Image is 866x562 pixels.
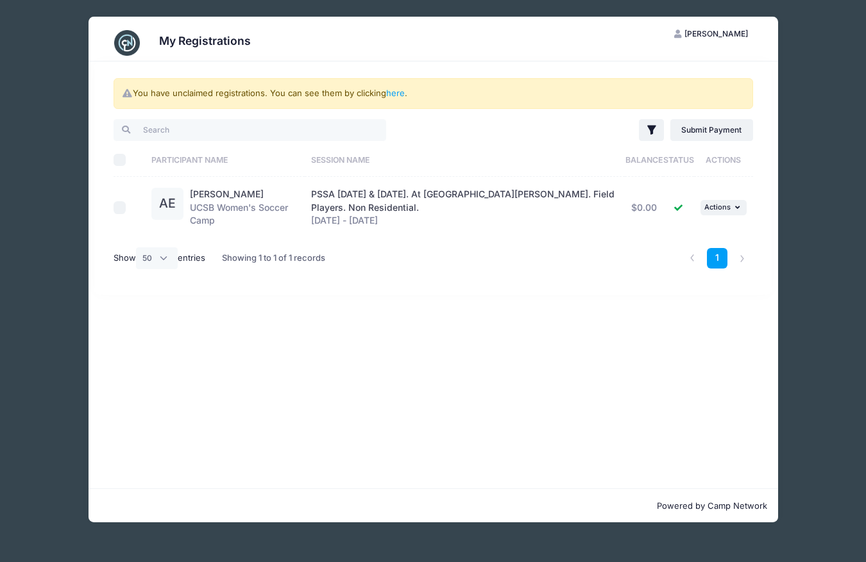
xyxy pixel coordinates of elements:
[663,23,760,45] button: [PERSON_NAME]
[704,202,731,211] span: Actions
[190,188,264,199] a: [PERSON_NAME]
[663,143,694,177] th: Status: activate to sort column ascending
[114,143,146,177] th: Select All
[99,500,768,513] p: Powered by Camp Network
[114,119,386,141] input: Search
[151,188,183,220] div: AE
[305,143,625,177] th: Session Name: activate to sort column ascending
[625,177,663,238] td: $0.00
[311,188,619,228] div: [DATE] - [DATE]
[159,34,251,47] h3: My Registrations
[114,78,753,109] div: You have unclaimed registrations. You can see them by clicking .
[222,244,325,273] div: Showing 1 to 1 of 1 records
[190,188,298,228] div: UCSB Women's Soccer Camp
[311,188,615,213] span: PSSA [DATE] & [DATE]. At [GEOGRAPHIC_DATA][PERSON_NAME]. Field Players. Non Residential.
[625,143,663,177] th: Balance: activate to sort column ascending
[670,119,753,141] a: Submit Payment
[114,247,206,269] label: Show entries
[707,248,728,269] a: 1
[700,200,747,215] button: Actions
[694,143,753,177] th: Actions: activate to sort column ascending
[114,30,140,56] img: CampNetwork
[151,199,183,210] a: AE
[386,88,405,98] a: here
[145,143,305,177] th: Participant Name: activate to sort column ascending
[136,247,178,269] select: Showentries
[684,29,748,38] span: [PERSON_NAME]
